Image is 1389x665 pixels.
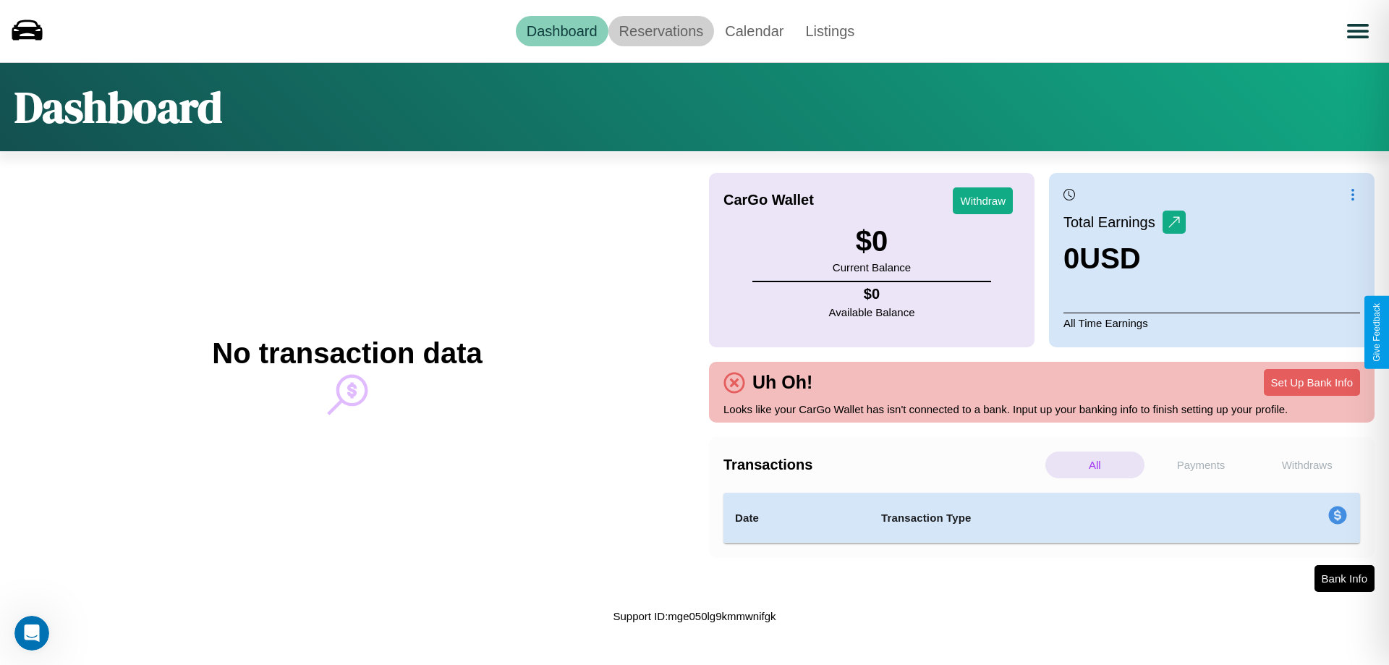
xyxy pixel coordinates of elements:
p: Payments [1152,452,1251,478]
button: Open menu [1338,11,1378,51]
a: Listings [794,16,865,46]
h3: 0 USD [1063,242,1186,275]
button: Bank Info [1314,565,1375,592]
p: Withdraws [1257,452,1356,478]
p: Available Balance [829,302,915,322]
h2: No transaction data [212,337,482,370]
h3: $ 0 [833,225,911,258]
p: Total Earnings [1063,209,1163,235]
h4: Uh Oh! [745,372,820,393]
a: Calendar [714,16,794,46]
div: Give Feedback [1372,303,1382,362]
p: Support ID: mge050lg9kmmwnifgk [613,606,776,626]
h4: $ 0 [829,286,915,302]
h4: CarGo Wallet [723,192,814,208]
h4: Transaction Type [881,509,1210,527]
a: Reservations [608,16,715,46]
p: Current Balance [833,258,911,277]
iframe: Intercom live chat [14,616,49,651]
h4: Date [735,509,858,527]
h4: Transactions [723,457,1042,473]
p: All Time Earnings [1063,313,1360,333]
button: Withdraw [953,187,1013,214]
button: Set Up Bank Info [1264,369,1360,396]
p: Looks like your CarGo Wallet has isn't connected to a bank. Input up your banking info to finish ... [723,399,1360,419]
h1: Dashboard [14,77,222,137]
table: simple table [723,493,1360,543]
p: All [1045,452,1144,478]
a: Dashboard [516,16,608,46]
